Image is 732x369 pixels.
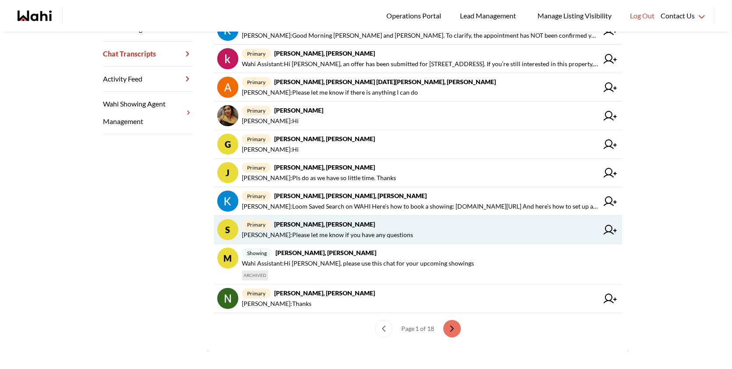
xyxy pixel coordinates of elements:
[214,313,622,344] nav: conversations pagination
[217,219,238,240] div: S
[274,135,375,142] strong: [PERSON_NAME], [PERSON_NAME]
[443,320,461,337] button: next page
[217,134,238,155] div: G
[217,105,238,126] img: chat avatar
[242,258,474,269] span: Wahi Assistant : Hi [PERSON_NAME], please use this chat for your upcoming showings
[214,73,622,102] a: primary[PERSON_NAME], [PERSON_NAME] [DATE][PERSON_NAME], [PERSON_NAME][PERSON_NAME]:Please let me...
[242,220,271,230] span: primary
[242,191,271,201] span: primary
[274,163,375,171] strong: [PERSON_NAME], [PERSON_NAME]
[276,249,376,256] strong: [PERSON_NAME], [PERSON_NAME]
[242,134,271,144] span: primary
[217,77,238,98] img: chat avatar
[242,298,311,309] span: [PERSON_NAME] : Thanks
[214,187,622,216] a: primary[PERSON_NAME], [PERSON_NAME], [PERSON_NAME][PERSON_NAME]:Loom Saved Search on WAHI Here’s ...
[242,59,598,69] span: Wahi Assistant : Hi [PERSON_NAME], an offer has been submitted for [STREET_ADDRESS]. If you’re st...
[214,130,622,159] a: Gprimary[PERSON_NAME], [PERSON_NAME][PERSON_NAME]:Hi
[214,216,622,244] a: Sprimary[PERSON_NAME], [PERSON_NAME][PERSON_NAME]:Please let me know if you have any questions
[242,163,271,173] span: primary
[103,42,193,67] a: Chat Transcripts
[217,191,238,212] img: chat avatar
[217,48,238,69] img: chat avatar
[274,106,323,114] strong: [PERSON_NAME]
[242,49,271,59] span: primary
[274,192,427,199] strong: [PERSON_NAME], [PERSON_NAME], [PERSON_NAME]
[242,116,299,126] span: [PERSON_NAME] : Hi
[217,248,238,269] div: M
[386,10,444,21] span: Operations Portal
[242,144,299,155] span: [PERSON_NAME] : Hi
[103,67,193,92] a: Activity Feed
[242,87,418,98] span: [PERSON_NAME] : Please let me know if there is anything I can do
[242,173,396,183] span: [PERSON_NAME] : Pls do as we have so little time. Thanks
[460,10,519,21] span: Lead Management
[375,320,393,337] button: previous page
[274,289,375,297] strong: [PERSON_NAME], [PERSON_NAME]
[217,288,238,309] img: chat avatar
[242,288,271,298] span: primary
[242,201,598,212] span: [PERSON_NAME] : Loom Saved Search on WAHI Here’s how to book a showing: [DOMAIN_NAME][URL] And he...
[274,78,496,85] strong: [PERSON_NAME], [PERSON_NAME] [DATE][PERSON_NAME], [PERSON_NAME]
[274,220,375,228] strong: [PERSON_NAME], [PERSON_NAME]
[103,92,193,134] a: Wahi Showing Agent Management
[242,270,268,280] span: ARCHIVED
[214,159,622,187] a: Jprimary[PERSON_NAME], [PERSON_NAME][PERSON_NAME]:Pls do as we have so little time. Thanks
[535,10,614,21] span: Manage Listing Visibility
[242,230,413,240] span: [PERSON_NAME] : Please let me know if you have any questions
[214,45,622,73] a: primary[PERSON_NAME], [PERSON_NAME]Wahi Assistant:Hi [PERSON_NAME], an offer has been submitted f...
[398,320,438,337] div: Page 1 of 18
[242,30,598,41] span: [PERSON_NAME] : Good Morning [PERSON_NAME] and [PERSON_NAME]. To clarify, the appointment has NOT...
[214,284,622,313] a: primary[PERSON_NAME], [PERSON_NAME][PERSON_NAME]:Thanks
[217,162,238,183] div: J
[214,102,622,130] a: primary[PERSON_NAME][PERSON_NAME]:Hi
[242,248,272,258] span: showing
[274,50,375,57] strong: [PERSON_NAME], [PERSON_NAME]
[242,106,271,116] span: primary
[242,77,271,87] span: primary
[630,10,654,21] span: Log Out
[214,244,622,284] a: Mshowing[PERSON_NAME], [PERSON_NAME]Wahi Assistant:Hi [PERSON_NAME], please use this chat for you...
[18,11,52,21] a: Wahi homepage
